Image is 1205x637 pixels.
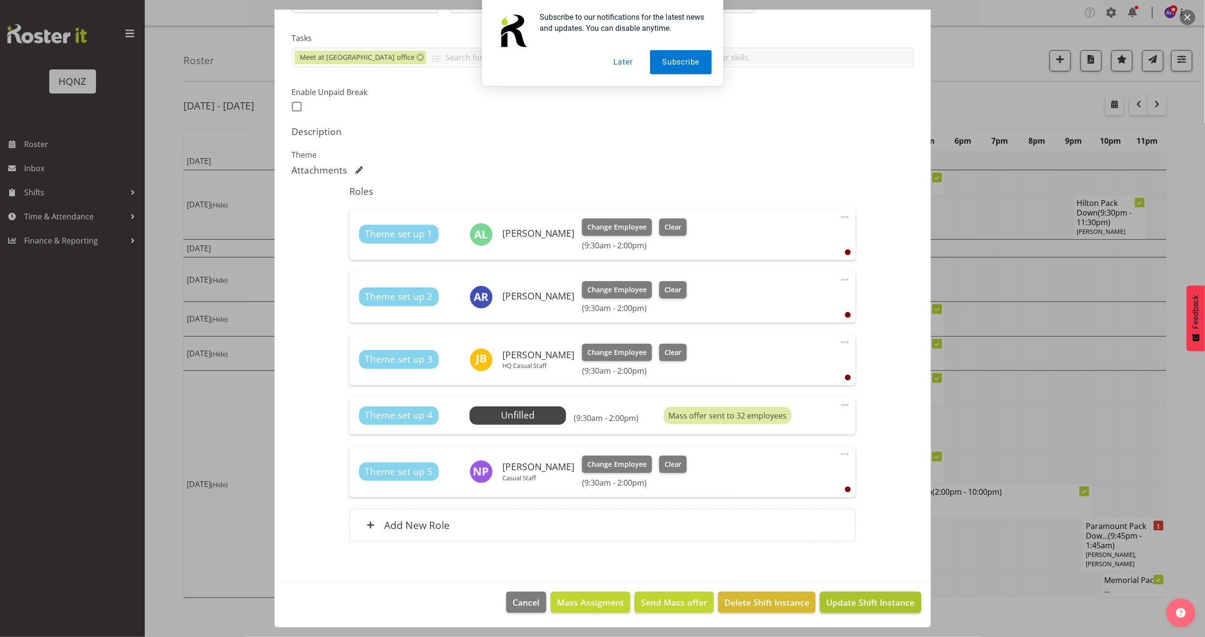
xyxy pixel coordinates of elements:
button: Cancel [506,592,546,613]
span: Cancel [513,596,540,609]
h6: [PERSON_NAME] [502,461,574,472]
div: User is clocked out [845,375,851,380]
p: Theme [292,149,914,161]
button: Feedback - Show survey [1187,285,1205,351]
p: Casual Staff [502,474,574,482]
span: Clear [665,459,681,470]
span: Change Employee [587,459,647,470]
span: Send Mass offer [641,596,707,609]
span: Clear [665,222,681,232]
p: HQ Casual Staff [502,362,574,369]
button: Send Mass offer [635,592,714,613]
span: Theme set up 2 [365,290,433,304]
h5: Attachments [292,164,347,176]
h6: (9:30am - 2:00pm) [574,413,638,423]
img: jenna-barratt-elloway7115.jpg [470,348,493,371]
h6: (9:30am - 2:00pm) [582,303,686,313]
button: Update Shift Instance [820,592,921,613]
button: Later [601,50,645,74]
span: Feedback [1191,295,1200,329]
span: Mass Assigment [557,596,624,609]
button: Delete Shift Instance [718,592,816,613]
label: Enable Unpaid Break [292,86,439,98]
h6: Add New Role [384,519,450,531]
img: notification icon [494,12,532,50]
button: Change Employee [582,344,652,361]
span: Change Employee [587,222,647,232]
span: Theme set up 5 [365,465,433,479]
button: Change Employee [582,456,652,473]
img: neil-proctor4058.jpg [470,460,493,483]
span: Unfilled [501,408,535,421]
h5: Description [292,126,914,137]
span: Update Shift Instance [826,596,914,609]
span: Theme set up 3 [365,352,433,366]
button: Clear [659,344,687,361]
img: alex-romanytchev10814.jpg [470,285,493,309]
div: User is clocked out [845,249,851,255]
h6: [PERSON_NAME] [502,228,574,239]
button: Clear [659,456,687,473]
div: Subscribe to our notifications for the latest news and updates. You can disable anytime. [532,12,712,34]
button: Clear [659,218,687,236]
span: Delete Shift Instance [724,596,809,609]
span: Change Employee [587,347,647,358]
h6: (9:30am - 2:00pm) [582,241,686,250]
div: User is clocked out [845,312,851,318]
div: User is clocked out [845,487,851,492]
img: ana-ledesma2609.jpg [470,223,493,246]
img: help-xxl-2.png [1176,608,1186,618]
div: Mass offer sent to 32 employees [664,407,791,424]
h5: Roles [349,186,856,197]
span: Theme set up 1 [365,227,433,241]
span: Clear [665,285,681,295]
h6: [PERSON_NAME] [502,291,574,301]
button: Subscribe [650,50,711,74]
span: Change Employee [587,285,647,295]
button: Mass Assigment [551,592,630,613]
h6: [PERSON_NAME] [502,350,574,360]
h6: (9:30am - 2:00pm) [582,366,686,376]
button: Clear [659,281,687,298]
h6: (9:30am - 2:00pm) [582,478,686,488]
button: Change Employee [582,218,652,236]
span: Theme set up 4 [365,408,433,422]
button: Change Employee [582,281,652,298]
span: Clear [665,347,681,358]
